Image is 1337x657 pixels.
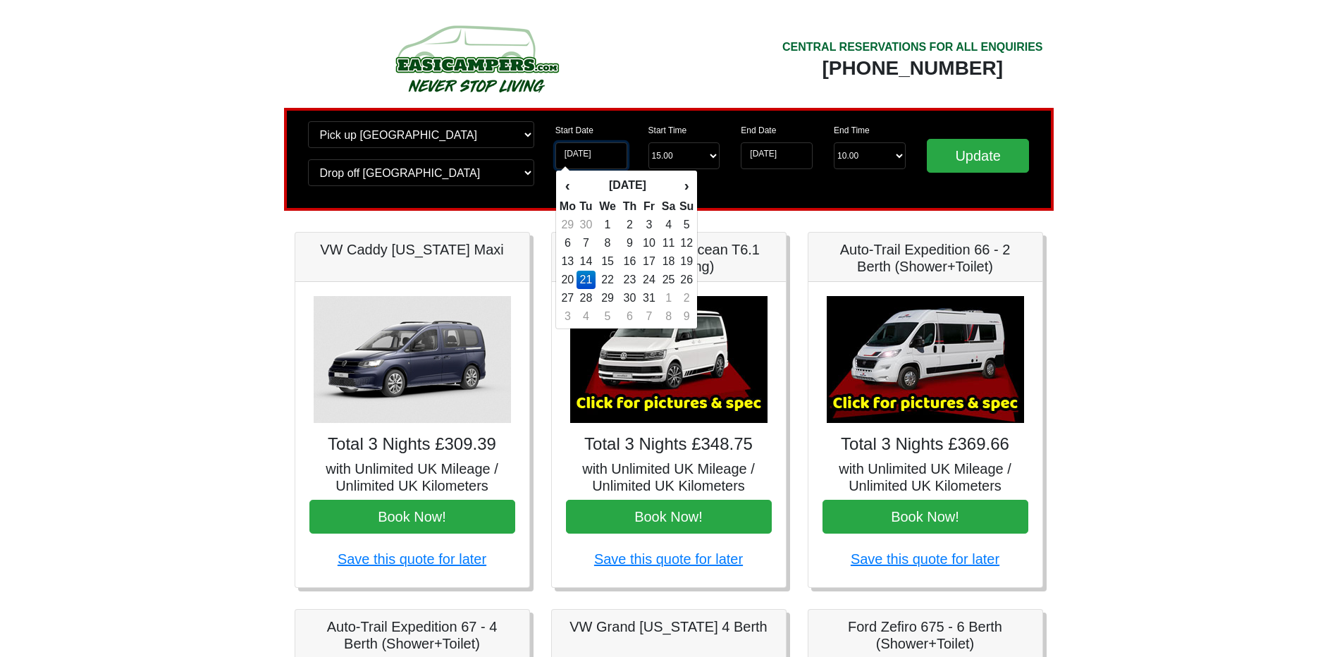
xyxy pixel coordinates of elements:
[658,197,679,216] th: Sa
[679,289,694,307] td: 2
[822,434,1028,455] h4: Total 3 Nights £369.66
[620,252,640,271] td: 16
[822,241,1028,275] h5: Auto-Trail Expedition 66 - 2 Berth (Shower+Toilet)
[834,124,870,137] label: End Time
[555,124,593,137] label: Start Date
[570,296,768,423] img: VW California Ocean T6.1 (Auto, Awning)
[338,551,486,567] a: Save this quote for later
[566,500,772,534] button: Book Now!
[566,618,772,635] h5: VW Grand [US_STATE] 4 Berth
[559,197,577,216] th: Mo
[559,173,577,197] th: ‹
[596,271,620,289] td: 22
[577,307,596,326] td: 4
[309,241,515,258] h5: VW Caddy [US_STATE] Maxi
[640,197,659,216] th: Fr
[679,173,694,197] th: ›
[741,142,813,169] input: Return Date
[577,173,679,197] th: [DATE]
[620,271,640,289] td: 23
[555,142,627,169] input: Start Date
[640,307,659,326] td: 7
[640,289,659,307] td: 31
[559,252,577,271] td: 13
[314,296,511,423] img: VW Caddy California Maxi
[577,216,596,234] td: 30
[343,20,610,97] img: campers-checkout-logo.png
[927,139,1030,173] input: Update
[596,252,620,271] td: 15
[577,197,596,216] th: Tu
[679,252,694,271] td: 19
[309,434,515,455] h4: Total 3 Nights £309.39
[782,56,1043,81] div: [PHONE_NUMBER]
[822,618,1028,652] h5: Ford Zefiro 675 - 6 Berth (Shower+Toilet)
[640,234,659,252] td: 10
[640,252,659,271] td: 17
[827,296,1024,423] img: Auto-Trail Expedition 66 - 2 Berth (Shower+Toilet)
[596,234,620,252] td: 8
[679,197,694,216] th: Su
[620,197,640,216] th: Th
[658,252,679,271] td: 18
[640,271,659,289] td: 24
[559,234,577,252] td: 6
[851,551,999,567] a: Save this quote for later
[577,289,596,307] td: 28
[309,500,515,534] button: Book Now!
[620,216,640,234] td: 2
[658,271,679,289] td: 25
[559,307,577,326] td: 3
[596,307,620,326] td: 5
[782,39,1043,56] div: CENTRAL RESERVATIONS FOR ALL ENQUIRIES
[648,124,687,137] label: Start Time
[741,124,776,137] label: End Date
[577,271,596,289] td: 21
[566,434,772,455] h4: Total 3 Nights £348.75
[620,234,640,252] td: 9
[658,289,679,307] td: 1
[596,216,620,234] td: 1
[822,500,1028,534] button: Book Now!
[679,307,694,326] td: 9
[559,289,577,307] td: 27
[658,307,679,326] td: 8
[679,216,694,234] td: 5
[577,252,596,271] td: 14
[559,216,577,234] td: 29
[679,234,694,252] td: 12
[577,234,596,252] td: 7
[309,618,515,652] h5: Auto-Trail Expedition 67 - 4 Berth (Shower+Toilet)
[559,271,577,289] td: 20
[620,307,640,326] td: 6
[596,197,620,216] th: We
[596,289,620,307] td: 29
[822,460,1028,494] h5: with Unlimited UK Mileage / Unlimited UK Kilometers
[640,216,659,234] td: 3
[594,551,743,567] a: Save this quote for later
[658,216,679,234] td: 4
[620,289,640,307] td: 30
[566,460,772,494] h5: with Unlimited UK Mileage / Unlimited UK Kilometers
[658,234,679,252] td: 11
[679,271,694,289] td: 26
[309,460,515,494] h5: with Unlimited UK Mileage / Unlimited UK Kilometers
